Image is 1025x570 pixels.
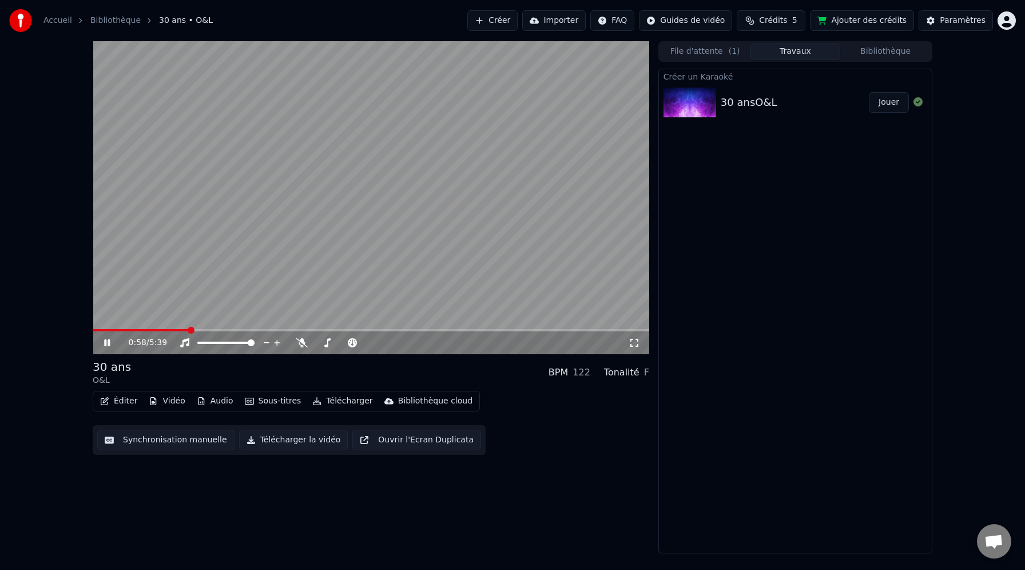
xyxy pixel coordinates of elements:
[159,15,213,26] span: 30 ans • O&L
[96,393,142,409] button: Éditer
[639,10,732,31] button: Guides de vidéo
[352,430,481,450] button: Ouvrir l'Ecran Duplicata
[90,15,141,26] a: Bibliothèque
[604,366,639,379] div: Tonalité
[977,524,1011,559] a: Ouvrir le chat
[144,393,189,409] button: Vidéo
[93,375,131,386] div: O&L
[750,43,841,60] button: Travaux
[810,10,914,31] button: Ajouter des crédits
[759,15,787,26] span: Crédits
[467,10,518,31] button: Créer
[840,43,931,60] button: Bibliothèque
[644,366,649,379] div: F
[721,94,777,110] div: 30 ansO&L
[308,393,377,409] button: Télécharger
[792,15,797,26] span: 5
[192,393,238,409] button: Audio
[43,15,213,26] nav: breadcrumb
[129,337,156,349] div: /
[729,46,740,57] span: ( 1 )
[522,10,586,31] button: Importer
[129,337,146,349] span: 0:58
[919,10,993,31] button: Paramètres
[940,15,986,26] div: Paramètres
[573,366,590,379] div: 122
[869,92,909,113] button: Jouer
[660,43,750,60] button: File d'attente
[97,430,235,450] button: Synchronisation manuelle
[549,366,568,379] div: BPM
[659,69,932,83] div: Créer un Karaoké
[93,359,131,375] div: 30 ans
[149,337,167,349] span: 5:39
[590,10,634,31] button: FAQ
[737,10,805,31] button: Crédits5
[239,430,348,450] button: Télécharger la vidéo
[398,395,472,407] div: Bibliothèque cloud
[240,393,306,409] button: Sous-titres
[9,9,32,32] img: youka
[43,15,72,26] a: Accueil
